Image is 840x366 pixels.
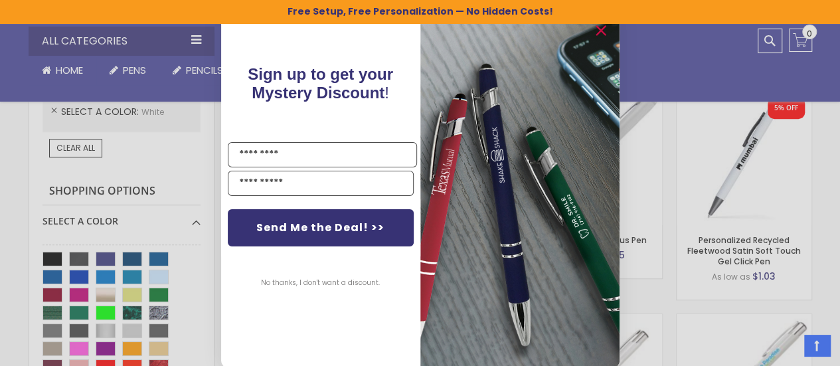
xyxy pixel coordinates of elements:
[730,330,840,366] iframe: Google Customer Reviews
[248,65,393,102] span: Sign up to get your Mystery Discount
[248,65,393,102] span: !
[254,266,386,300] button: No thanks, I don't want a discount.
[228,171,414,196] input: YOUR EMAIL
[590,20,612,41] button: Close dialog
[228,209,414,246] button: Send Me the Deal! >>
